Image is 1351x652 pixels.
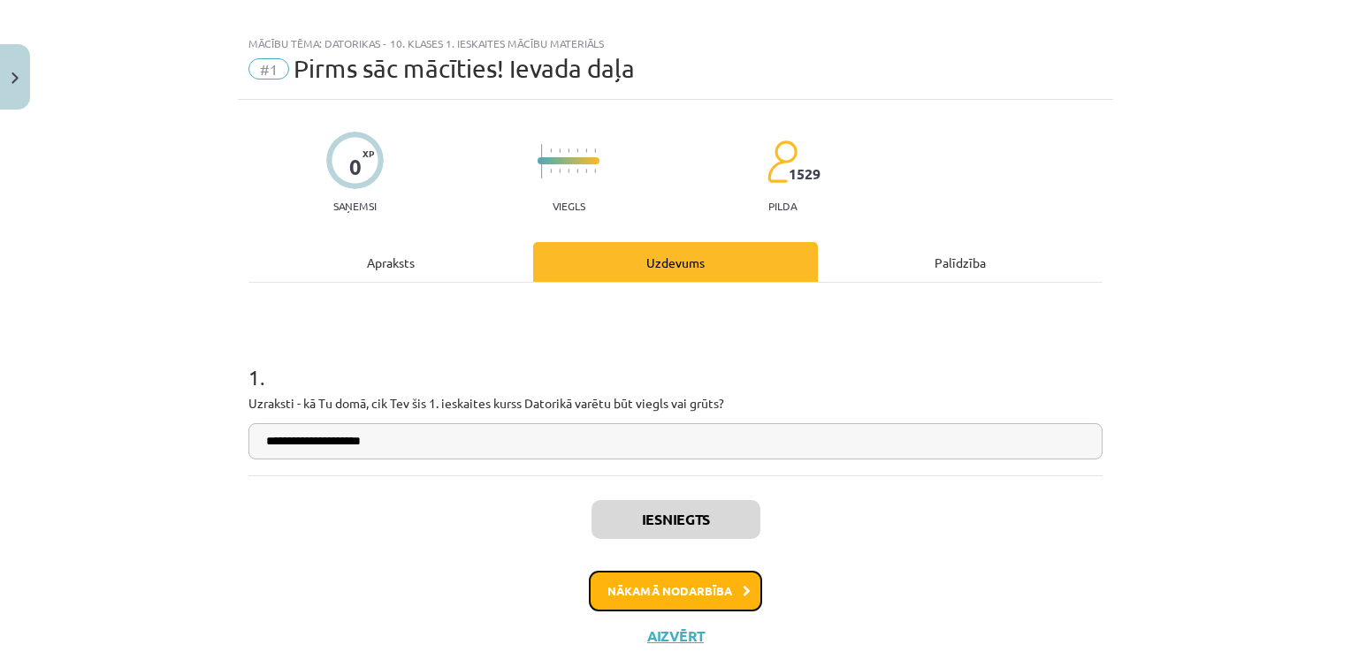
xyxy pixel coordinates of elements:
[642,627,709,645] button: Aizvērt
[553,200,585,212] p: Viegls
[248,242,533,282] div: Apraksts
[585,148,587,153] img: icon-short-line-57e1e144782c952c97e751825c79c345078a6d821885a25fce030b3d8c18986b.svg
[576,169,578,173] img: icon-short-line-57e1e144782c952c97e751825c79c345078a6d821885a25fce030b3d8c18986b.svg
[768,200,797,212] p: pilda
[576,148,578,153] img: icon-short-line-57e1e144782c952c97e751825c79c345078a6d821885a25fce030b3d8c18986b.svg
[248,334,1103,389] h1: 1 .
[585,169,587,173] img: icon-short-line-57e1e144782c952c97e751825c79c345078a6d821885a25fce030b3d8c18986b.svg
[550,169,552,173] img: icon-short-line-57e1e144782c952c97e751825c79c345078a6d821885a25fce030b3d8c18986b.svg
[248,58,289,80] span: #1
[568,148,569,153] img: icon-short-line-57e1e144782c952c97e751825c79c345078a6d821885a25fce030b3d8c18986b.svg
[568,169,569,173] img: icon-short-line-57e1e144782c952c97e751825c79c345078a6d821885a25fce030b3d8c18986b.svg
[11,72,19,84] img: icon-close-lesson-0947bae3869378f0d4975bcd49f059093ad1ed9edebbc8119c70593378902aed.svg
[541,144,543,178] img: icon-long-line-d9ea69661e0d244f92f715978eff75569469978d946b2353a9bb055b3ed8787d.svg
[592,500,760,539] button: Iesniegts
[248,37,1103,49] div: Mācību tēma: Datorikas - 10. klases 1. ieskaites mācību materiāls
[550,148,552,153] img: icon-short-line-57e1e144782c952c97e751825c79c345078a6d821885a25fce030b3d8c18986b.svg
[594,169,596,173] img: icon-short-line-57e1e144782c952c97e751825c79c345078a6d821885a25fce030b3d8c18986b.svg
[559,169,561,173] img: icon-short-line-57e1e144782c952c97e751825c79c345078a6d821885a25fce030b3d8c18986b.svg
[248,394,1103,413] p: Uzraksti - kā Tu domā, cik Tev šis 1. ieskaites kurss Datorikā varētu būt viegls vai grūts?
[589,571,762,611] button: Nākamā nodarbība
[363,148,374,158] span: XP
[789,166,821,182] span: 1529
[594,148,596,153] img: icon-short-line-57e1e144782c952c97e751825c79c345078a6d821885a25fce030b3d8c18986b.svg
[533,242,818,282] div: Uzdevums
[767,140,798,184] img: students-c634bb4e5e11cddfef0936a35e636f08e4e9abd3cc4e673bd6f9a4125e45ecb1.svg
[559,148,561,153] img: icon-short-line-57e1e144782c952c97e751825c79c345078a6d821885a25fce030b3d8c18986b.svg
[326,200,384,212] p: Saņemsi
[818,242,1103,282] div: Palīdzība
[294,54,635,83] span: Pirms sāc mācīties! Ievada daļa
[349,155,362,179] div: 0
